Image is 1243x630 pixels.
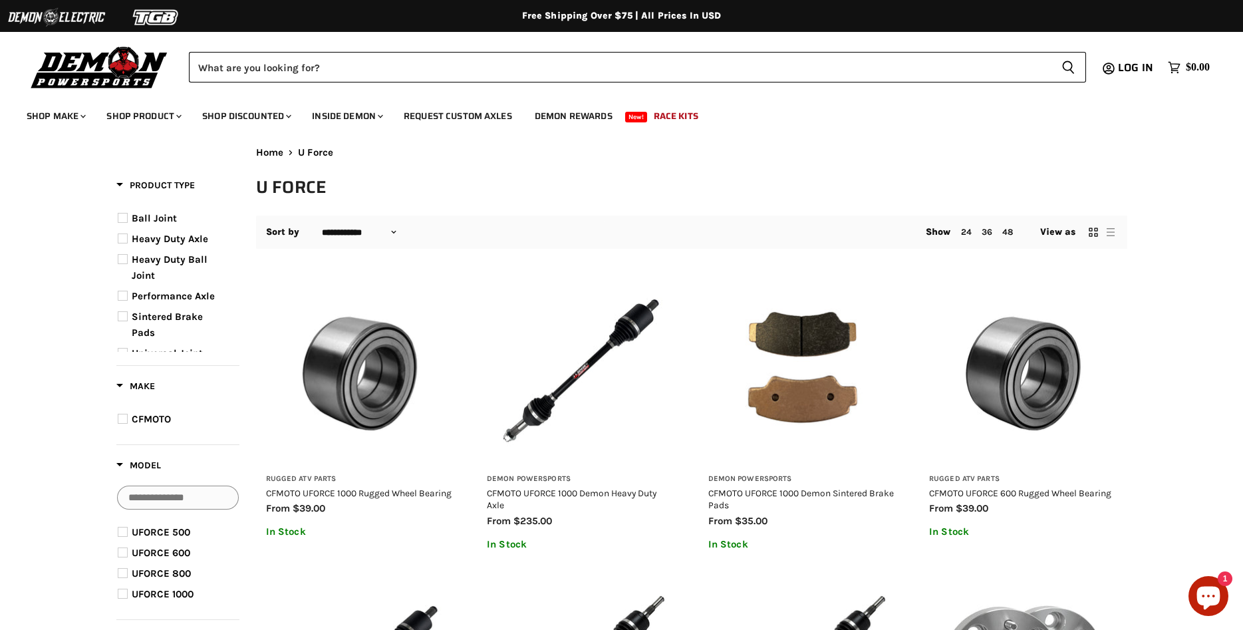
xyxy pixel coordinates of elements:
span: $35.00 [735,515,767,527]
img: CFMOTO UFORCE 1000 Demon Heavy Duty Axle [487,277,675,465]
h3: Rugged ATV Parts [266,474,454,484]
a: Demon Rewards [525,102,622,130]
a: $0.00 [1161,58,1216,77]
a: 48 [1002,227,1013,237]
h3: Demon Powersports [708,474,897,484]
a: CFMOTO UFORCE 1000 Demon Heavy Duty Axle [487,488,656,510]
span: $0.00 [1186,61,1210,74]
p: In Stock [266,526,454,538]
button: list view [1104,226,1117,239]
button: Filter by Model [116,459,161,476]
a: Race Kits [644,102,708,130]
span: Log in [1118,59,1153,76]
div: Free Shipping Over $75 | All Prices In USD [90,10,1154,22]
span: Model [116,460,161,471]
a: 24 [961,227,972,237]
nav: Collection utilities [256,216,1127,249]
a: Inside Demon [302,102,391,130]
img: Demon Electric Logo 2 [7,5,106,30]
form: Product [189,52,1086,82]
img: TGB Logo 2 [106,5,206,30]
span: from [266,502,290,514]
nav: Breadcrumbs [256,147,1127,158]
span: $39.00 [293,502,325,514]
span: New! [625,112,648,122]
h1: U Force [256,176,1127,198]
span: $235.00 [513,515,552,527]
span: UFORCE 500 [132,526,190,538]
a: Shop Make [17,102,94,130]
span: Product Type [116,180,195,191]
input: Search [189,52,1051,82]
span: Heavy Duty Ball Joint [132,253,207,281]
a: Shop Discounted [192,102,299,130]
span: UFORCE 800 [132,567,191,579]
span: UFORCE 1000 [132,588,194,600]
span: Make [116,381,155,392]
span: View as [1040,227,1076,237]
a: 36 [982,227,992,237]
img: CFMOTO UFORCE 1000 Demon Sintered Brake Pads [708,277,897,465]
input: Search Options [117,486,239,510]
p: In Stock [708,539,897,550]
span: Ball Joint [132,212,177,224]
a: Shop Product [96,102,190,130]
a: Log in [1112,62,1161,74]
p: In Stock [929,526,1117,538]
img: Demon Powersports [27,43,172,90]
span: Performance Axle [132,290,215,302]
a: CFMOTO UFORCE 1000 Demon Sintered Brake Pads [708,488,894,510]
span: from [708,515,732,527]
span: from [929,502,953,514]
img: CFMOTO UFORCE 600 Rugged Wheel Bearing [929,277,1117,465]
a: CFMOTO UFORCE 1000 Rugged Wheel Bearing [266,488,452,498]
label: Sort by [266,227,300,237]
button: Filter by Product Type [116,179,195,196]
span: Sintered Brake Pads [132,311,203,339]
a: CFMOTO UFORCE 600 Rugged Wheel Bearing [929,488,1111,498]
h3: Demon Powersports [487,474,675,484]
span: Universal Joint [132,347,203,359]
span: Heavy Duty Axle [132,233,208,245]
inbox-online-store-chat: Shopify online store chat [1184,576,1232,619]
button: Filter by Make [116,380,155,396]
ul: Main menu [17,97,1206,130]
button: Search [1051,52,1086,82]
span: $39.00 [956,502,988,514]
a: Request Custom Axles [394,102,522,130]
img: CFMOTO UFORCE 1000 Rugged Wheel Bearing [266,277,454,465]
span: Show [926,226,951,237]
button: grid view [1087,226,1100,239]
span: from [487,515,511,527]
span: U Force [298,147,333,158]
p: In Stock [487,539,675,550]
span: CFMOTO [132,413,171,425]
span: UFORCE 600 [132,547,190,559]
a: Home [256,147,284,158]
h3: Rugged ATV Parts [929,474,1117,484]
